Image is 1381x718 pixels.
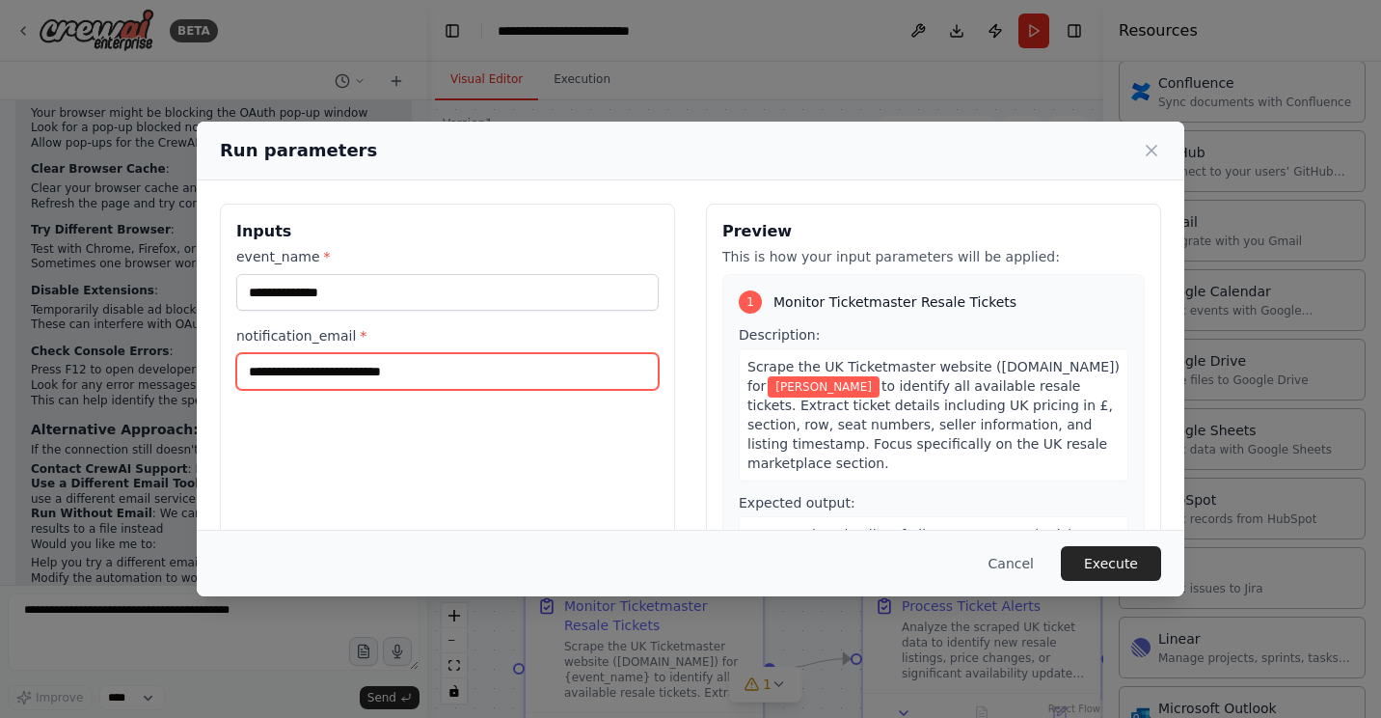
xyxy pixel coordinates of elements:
[768,376,880,398] span: Variable: event_name
[236,220,659,243] h3: Inputs
[220,137,377,164] h2: Run parameters
[773,292,1016,312] span: Monitor Ticketmaster Resale Tickets
[973,546,1049,581] button: Cancel
[1061,546,1161,581] button: Execute
[236,326,659,345] label: notification_email
[739,327,820,343] span: Description:
[722,247,1145,266] p: This is how your input parameters will be applied:
[739,290,762,314] div: 1
[236,247,659,266] label: event_name
[722,220,1145,243] h3: Preview
[739,495,855,511] span: Expected output:
[747,359,1120,394] span: Scrape the UK Ticketmaster website ([DOMAIN_NAME]) for
[747,378,1113,471] span: to identify all available resale tickets. Extract ticket details including UK pricing in £, secti...
[747,527,1096,562] span: A comprehensive list of all current UK resale tickets available for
